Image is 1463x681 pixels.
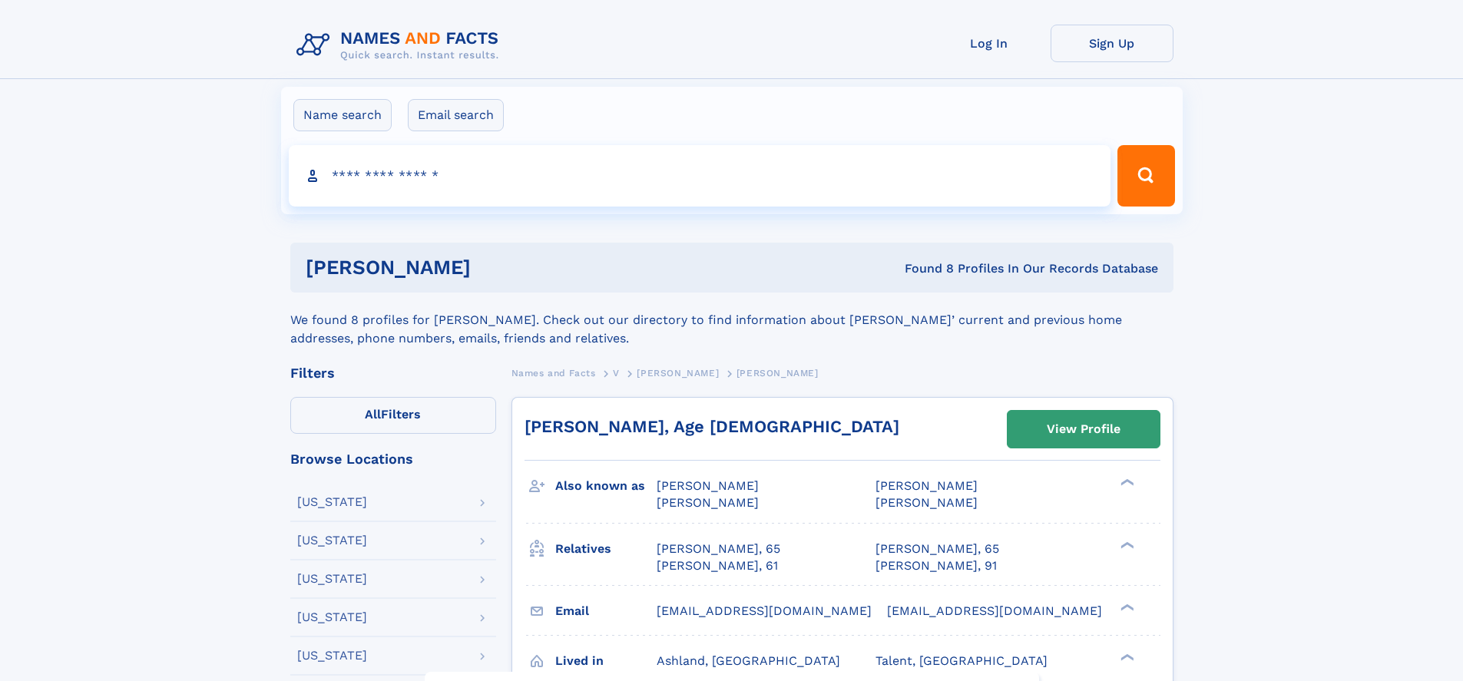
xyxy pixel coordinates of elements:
span: All [365,407,381,421]
div: [US_STATE] [297,534,367,547]
a: [PERSON_NAME], 65 [875,541,999,557]
button: Search Button [1117,145,1174,207]
a: Log In [928,25,1051,62]
h3: Lived in [555,648,657,674]
img: Logo Names and Facts [290,25,511,66]
a: [PERSON_NAME], Age [DEMOGRAPHIC_DATA] [525,417,899,436]
a: [PERSON_NAME], 65 [657,541,780,557]
div: ❯ [1117,478,1135,488]
span: Talent, [GEOGRAPHIC_DATA] [875,653,1048,668]
label: Email search [408,99,504,131]
span: Ashland, [GEOGRAPHIC_DATA] [657,653,840,668]
div: ❯ [1117,652,1135,662]
h1: [PERSON_NAME] [306,258,688,277]
label: Name search [293,99,392,131]
div: [US_STATE] [297,611,367,623]
a: View Profile [1008,411,1160,448]
div: View Profile [1047,412,1120,447]
h3: Also known as [555,473,657,499]
a: [PERSON_NAME], 91 [875,557,997,574]
span: V [613,368,620,379]
a: [PERSON_NAME], 61 [657,557,778,574]
span: [PERSON_NAME] [875,478,978,493]
span: [PERSON_NAME] [637,368,719,379]
h3: Relatives [555,536,657,562]
div: [US_STATE] [297,496,367,508]
span: [EMAIL_ADDRESS][DOMAIN_NAME] [657,603,872,618]
div: We found 8 profiles for [PERSON_NAME]. Check out our directory to find information about [PERSON_... [290,293,1173,348]
a: [PERSON_NAME] [637,363,719,382]
div: Found 8 Profiles In Our Records Database [687,260,1158,277]
div: Browse Locations [290,452,496,466]
a: V [613,363,620,382]
span: [PERSON_NAME] [736,368,819,379]
div: ❯ [1117,602,1135,612]
label: Filters [290,397,496,434]
div: [US_STATE] [297,650,367,662]
div: Filters [290,366,496,380]
a: Sign Up [1051,25,1173,62]
div: ❯ [1117,540,1135,550]
span: [PERSON_NAME] [657,478,759,493]
input: search input [289,145,1111,207]
span: [PERSON_NAME] [875,495,978,510]
a: Names and Facts [511,363,596,382]
span: [PERSON_NAME] [657,495,759,510]
h3: Email [555,598,657,624]
div: [US_STATE] [297,573,367,585]
span: [EMAIL_ADDRESS][DOMAIN_NAME] [887,603,1102,618]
